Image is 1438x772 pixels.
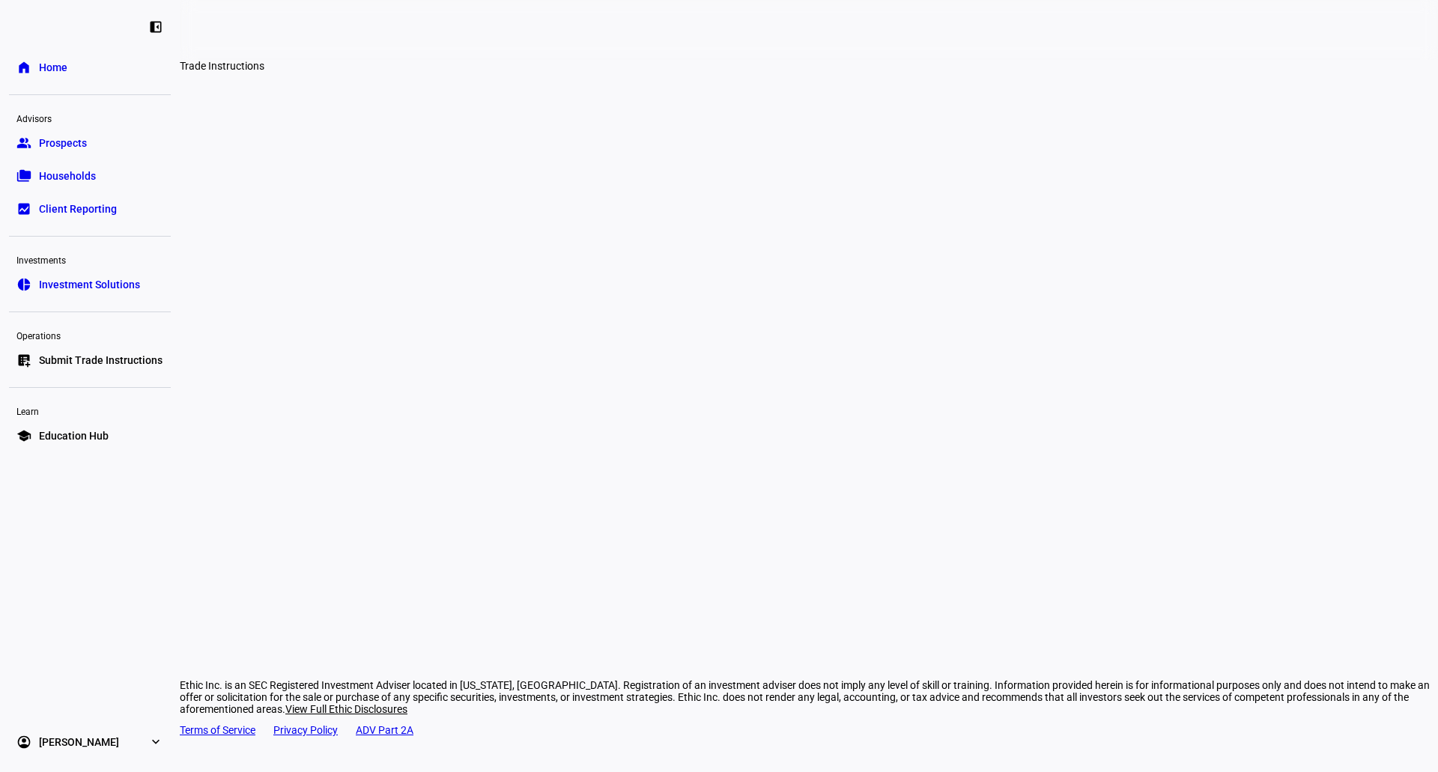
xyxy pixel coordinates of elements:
span: Education Hub [39,428,109,443]
eth-mat-symbol: pie_chart [16,277,31,292]
span: Prospects [39,136,87,151]
span: Households [39,168,96,183]
span: Submit Trade Instructions [39,353,163,368]
span: Client Reporting [39,201,117,216]
div: Ethic Inc. is an SEC Registered Investment Adviser located in [US_STATE], [GEOGRAPHIC_DATA]. Regi... [180,679,1438,715]
div: Trade Instructions [180,60,1078,72]
a: folder_copyHouseholds [9,161,171,191]
div: Advisors [9,107,171,128]
eth-mat-symbol: list_alt_add [16,353,31,368]
a: ADV Part 2A [356,724,413,736]
a: pie_chartInvestment Solutions [9,270,171,300]
eth-mat-symbol: home [16,60,31,75]
eth-mat-symbol: group [16,136,31,151]
eth-mat-symbol: expand_more [148,735,163,750]
eth-mat-symbol: school [16,428,31,443]
eth-mat-symbol: account_circle [16,735,31,750]
eth-mat-symbol: bid_landscape [16,201,31,216]
span: Investment Solutions [39,277,140,292]
span: View Full Ethic Disclosures [285,703,407,715]
a: Terms of Service [180,724,255,736]
div: Operations [9,324,171,345]
div: Investments [9,249,171,270]
a: groupProspects [9,128,171,158]
span: Home [39,60,67,75]
div: Learn [9,400,171,421]
span: [PERSON_NAME] [39,735,119,750]
eth-mat-symbol: left_panel_close [148,19,163,34]
a: homeHome [9,52,171,82]
a: Privacy Policy [273,724,338,736]
a: bid_landscapeClient Reporting [9,194,171,224]
eth-mat-symbol: folder_copy [16,168,31,183]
